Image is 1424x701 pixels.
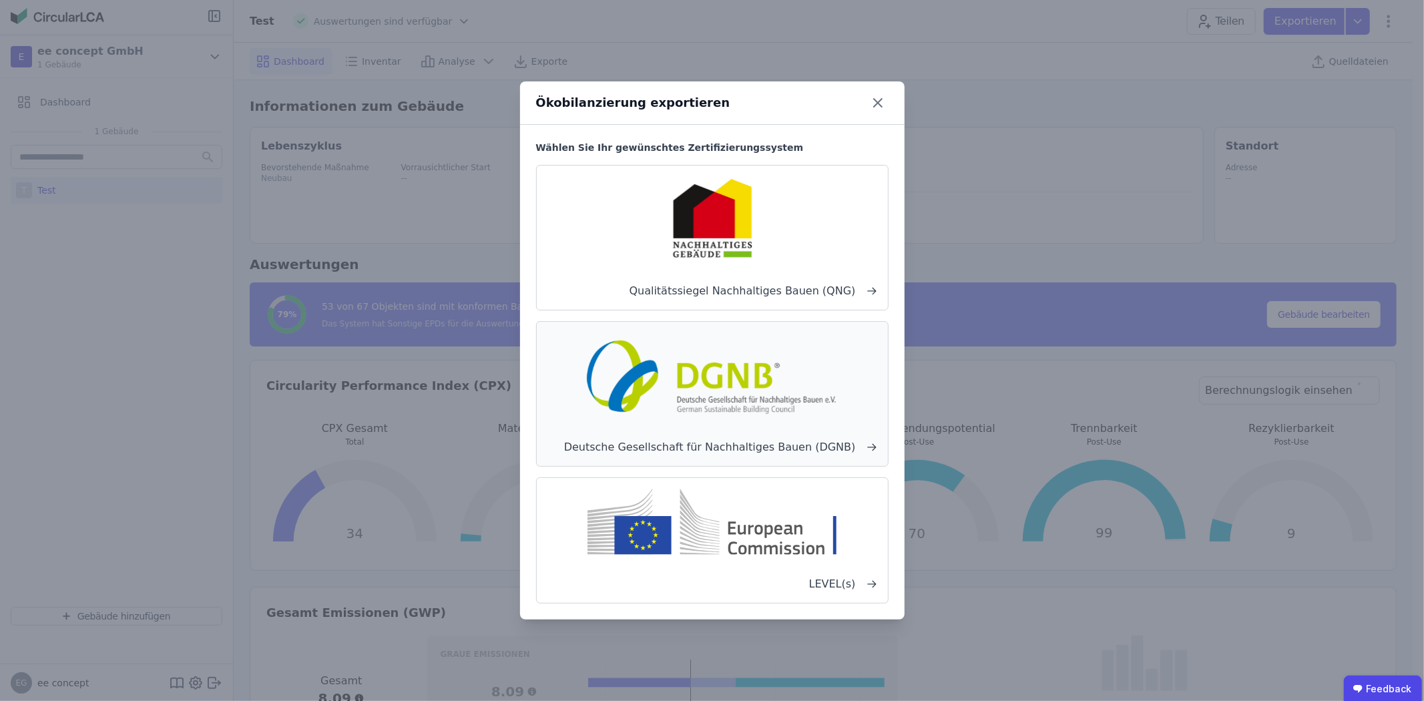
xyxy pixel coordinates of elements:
[547,283,877,299] span: Qualitätssiegel Nachhaltiges Bauen (QNG)
[547,489,877,554] img: level-s
[536,141,889,154] h6: Wählen Sie Ihr gewünschtes Zertifizierungssystem
[547,576,877,592] span: LEVEL(s)
[547,439,877,455] span: Deutsche Gesellschaft für Nachhaltiges Bauen (DGNB)
[536,93,730,112] div: Ökobilanzierung exportieren
[668,176,756,262] img: qng-1
[581,332,844,418] img: dgnb-1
